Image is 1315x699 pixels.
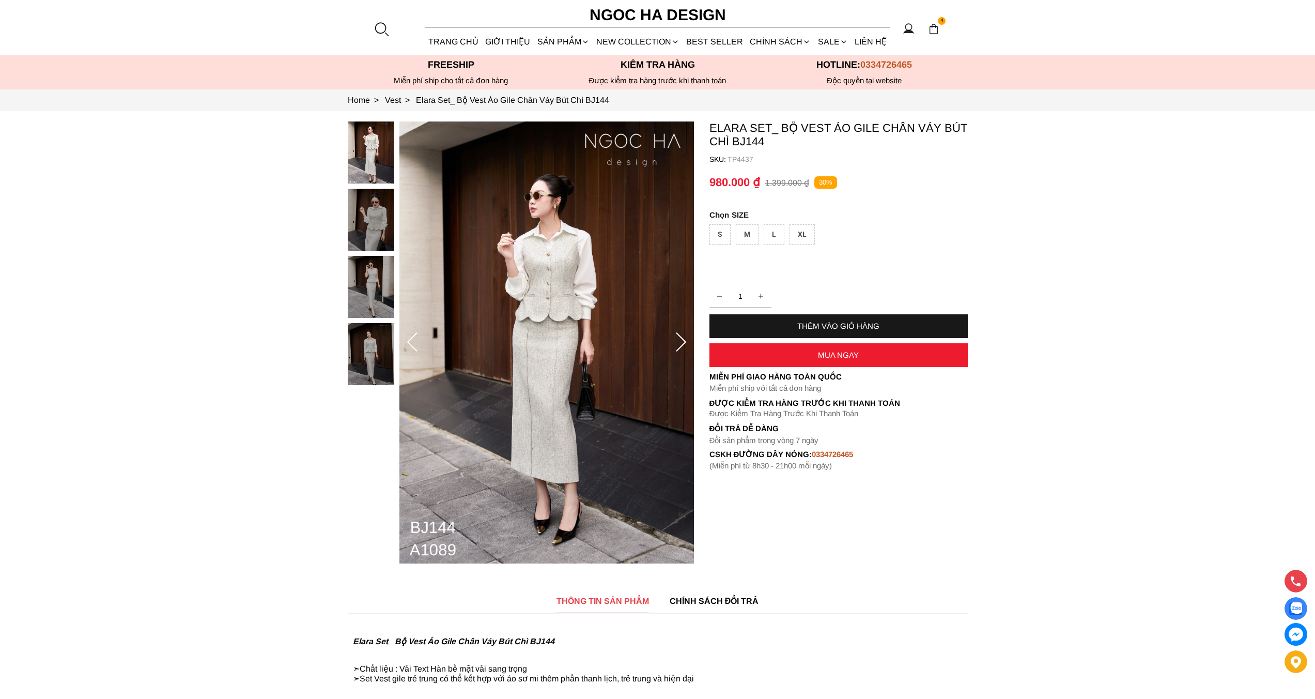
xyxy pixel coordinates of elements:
h6: SKU: [709,155,728,163]
h6: Độc quyền tại website [761,76,968,85]
span: > [401,96,414,104]
font: (Miễn phí từ 8h30 - 21h00 mỗi ngày) [709,461,832,470]
div: S [709,224,731,245]
a: BEST SELLER [683,28,747,55]
span: 4 [938,17,946,25]
p: ➣Chất liệu : Vải Text Hàn bề mặt vải sang trọng ➣Set Vest gile trẻ trung có thể kết hợp với áo sơ... [353,655,963,693]
input: Quantity input [709,286,771,307]
div: XL [790,224,815,245]
a: NEW COLLECTION [593,28,683,55]
div: MUA NGAY [709,351,968,359]
strong: Elara Set_ Bộ Vest Áo Gile Chân Váy Bút Chì BJ144 [353,637,554,646]
p: 30% [814,176,837,189]
img: img-CART-ICON-ksit0nf1 [928,23,939,35]
img: Elara Set_ Bộ Vest Áo Gile Chân Váy Bút Chì BJ144_mini_1 [348,189,394,251]
img: Elara Set_ Bộ Vest Áo Gile Chân Váy Bút Chì BJ144_mini_3 [348,323,394,385]
p: SIZE [709,210,968,219]
img: Elara Set_ Bộ Vest Áo Gile Chân Váy Bút Chì BJ144_0 [399,121,694,564]
a: Display image [1285,597,1307,620]
a: LIÊN HỆ [851,28,890,55]
a: Link to Home [348,96,385,104]
font: Kiểm tra hàng [621,59,695,70]
p: Freeship [348,59,554,70]
font: Miễn phí giao hàng toàn quốc [709,372,842,381]
p: Được kiểm tra hàng trước khi thanh toán [554,76,761,85]
img: Elara Set_ Bộ Vest Áo Gile Chân Váy Bút Chì BJ144_mini_2 [348,256,394,318]
p: 980.000 ₫ [709,176,760,189]
font: Đổi sản phẩm trong vòng 7 ngày [709,436,819,445]
a: Link to Vest [385,96,416,104]
p: TP4437 [728,155,968,163]
p: Được Kiểm Tra Hàng Trước Khi Thanh Toán [709,399,968,408]
div: Chính sách [747,28,814,55]
img: Elara Set_ Bộ Vest Áo Gile Chân Váy Bút Chì BJ144_mini_0 [348,121,394,184]
a: Link to Elara Set_ Bộ Vest Áo Gile Chân Váy Bút Chì BJ144 [416,96,609,104]
div: L [764,224,784,245]
div: M [736,224,759,245]
div: SẢN PHẨM [534,28,593,55]
a: messenger [1285,623,1307,646]
a: SALE [814,28,851,55]
p: Hotline: [761,59,968,70]
img: Display image [1289,602,1302,615]
span: > [370,96,383,104]
font: 0334726465 [812,450,853,459]
div: THÊM VÀO GIỎ HÀNG [709,322,968,330]
p: Elara Set_ Bộ Vest Áo Gile Chân Váy Bút Chì BJ144 [709,121,968,148]
div: Miễn phí ship cho tất cả đơn hàng [348,76,554,85]
p: 1.399.000 ₫ [765,178,809,188]
font: cskh đường dây nóng: [709,450,812,459]
span: THÔNG TIN SẢN PHẨM [556,595,649,607]
a: GIỚI THIỆU [482,28,534,55]
span: 0334726465 [860,59,912,70]
font: Miễn phí ship với tất cả đơn hàng [709,384,821,392]
a: TRANG CHỦ [425,28,482,55]
a: Ngoc Ha Design [580,3,735,27]
h6: Đổi trả dễ dàng [709,424,968,433]
p: Được Kiểm Tra Hàng Trước Khi Thanh Toán [709,409,968,418]
span: CHÍNH SÁCH ĐỔI TRẢ [670,595,759,607]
